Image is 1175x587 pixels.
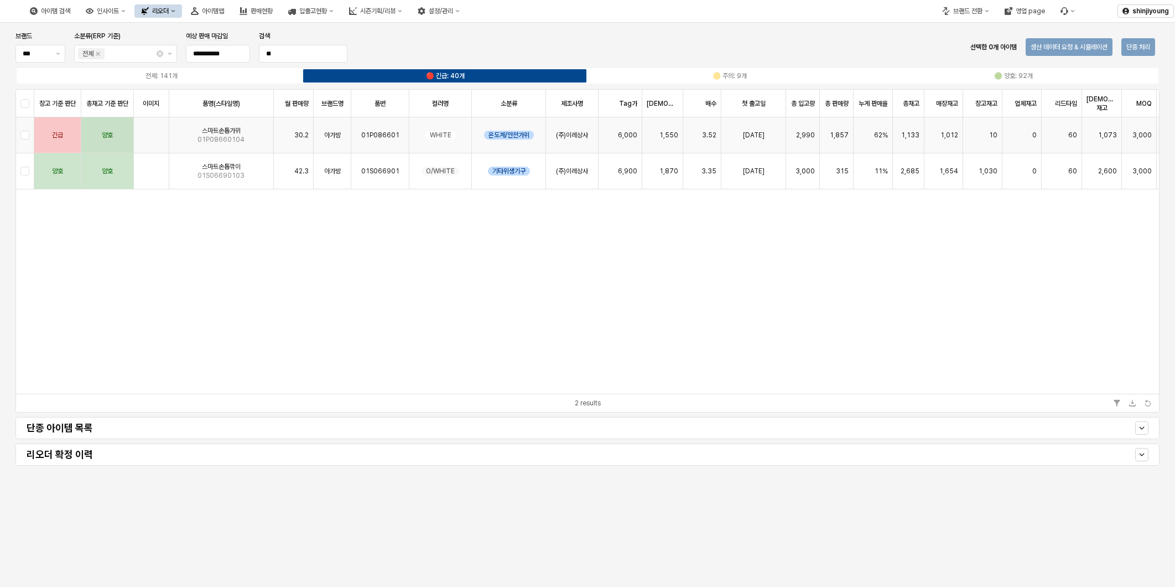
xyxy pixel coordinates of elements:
[1054,4,1082,18] div: 버그 제보 및 기능 개선 요청
[27,449,866,460] h4: 리오더 확정 이력
[16,394,1159,412] div: Table toolbar
[901,167,919,176] span: 2,685
[796,131,815,140] span: 2,990
[152,7,169,15] div: 리오더
[836,167,849,176] span: 315
[970,43,1017,51] strong: 선택한 0개 아이템
[1132,7,1169,16] p: shinjiyoung
[79,4,132,18] button: 인사이트
[285,99,309,108] span: 월 판매량
[1098,167,1117,176] span: 2,600
[1135,421,1148,435] button: Show
[935,4,996,18] div: 브랜드 전환
[998,4,1052,18] button: 영업 page
[587,71,872,81] label: 🟡 주의: 9개
[501,99,517,108] span: 소분류
[989,131,997,140] span: 10
[202,99,240,108] span: 품명(스타일명)
[872,71,1156,81] label: 🟢 양호: 92개
[86,99,128,108] span: 총재고 기준 판단
[1068,131,1077,140] span: 60
[618,131,637,140] span: 6,000
[324,167,341,176] span: 아가방
[294,131,309,140] span: 30.2
[426,167,455,176] span: O/WHITE
[1141,397,1155,410] button: Refresh
[713,72,747,80] div: 🟡 주의: 9개
[659,131,678,140] span: 1,550
[202,7,224,15] div: 아이템맵
[96,52,100,56] div: Remove 전체
[233,4,279,18] button: 판매현황
[701,167,716,176] span: 3.35
[1136,99,1152,108] span: MOQ
[361,131,399,140] span: 01P086601
[1068,167,1077,176] span: 60
[1032,131,1037,140] span: 0
[1126,397,1139,410] button: Download
[1098,131,1117,140] span: 1,073
[324,131,341,140] span: 아가방
[936,99,958,108] span: 매장재고
[184,4,231,18] button: 아이템맵
[15,32,32,40] span: 브랜드
[74,32,121,40] span: 소분류(ERP 기준)
[375,99,386,108] span: 품번
[939,167,958,176] span: 1,654
[743,167,765,176] span: [DATE]
[432,99,449,108] span: 컬러명
[1086,95,1117,112] span: [DEMOGRAPHIC_DATA] 재고
[1132,131,1152,140] span: 3,000
[27,423,866,434] h4: 단종 아이템 목록
[426,72,465,80] div: 🔴 긴급: 40개
[1126,43,1150,52] p: 단종 처리
[1121,38,1155,56] button: 단종 처리
[97,7,119,15] div: 인사이트
[859,99,888,108] span: 누계 판매율
[830,131,849,140] span: 1,857
[647,99,678,108] span: [DEMOGRAPHIC_DATA]
[1055,99,1077,108] span: 리드타임
[259,32,270,40] span: 검색
[282,4,340,18] button: 입출고현황
[360,7,396,15] div: 시즌기획/리뷰
[825,99,849,108] span: 총 판매량
[742,99,766,108] span: 첫 출고일
[618,167,637,176] span: 6,900
[953,7,982,15] div: 브랜드 전환
[299,7,327,15] div: 입출고현황
[102,131,113,140] span: 양호
[41,7,70,15] div: 아이템 검색
[342,4,409,18] button: 시즌기획/리뷰
[52,131,63,140] span: 긴급
[705,99,716,108] span: 배수
[1026,38,1112,56] button: 생산 데이터 요청 & 시뮬레이션
[134,4,182,18] button: 리오더
[619,99,637,108] span: Tag가
[39,99,76,108] span: 창고 기준 판단
[1117,4,1174,18] button: shinjiyoung
[294,167,309,176] span: 42.3
[875,167,888,176] span: 11%
[23,4,77,18] button: 아이템 검색
[52,167,63,176] span: 양호
[145,72,178,80] div: 전체: 141개
[1132,167,1152,176] span: 3,000
[994,72,1033,80] div: 🟢 양호: 92개
[975,99,997,108] span: 창고재고
[492,167,526,176] span: 기타위생기구
[19,71,304,81] label: 전체: 141개
[202,126,241,135] span: 스마트손톱가위
[186,32,228,40] span: 예상 판매 마감일
[251,7,273,15] div: 판매현황
[1016,7,1045,15] div: 영업 page
[304,71,588,81] label: 🔴 긴급: 40개
[202,162,241,171] span: 스마트손톱깎이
